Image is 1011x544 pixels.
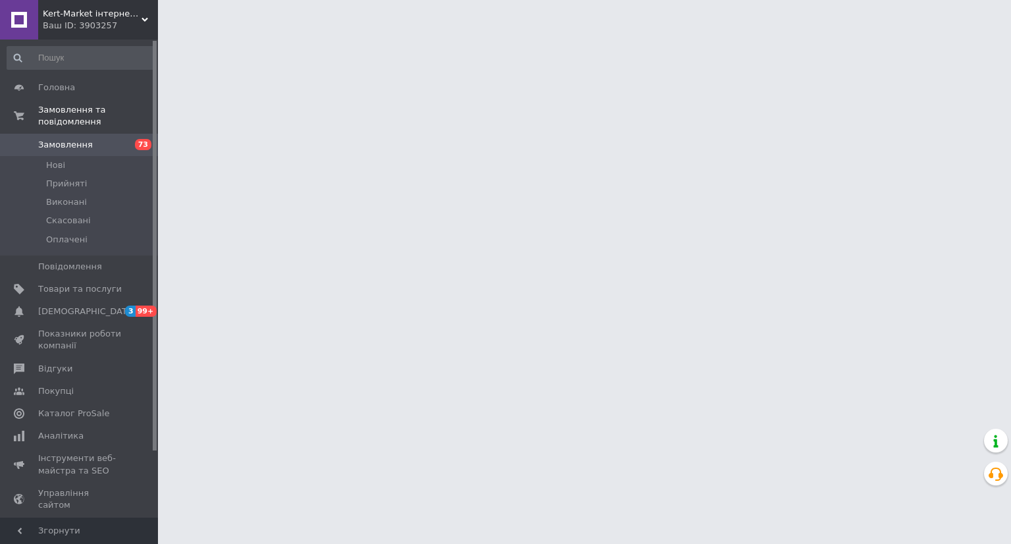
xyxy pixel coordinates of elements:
[135,139,151,150] span: 73
[38,430,84,442] span: Аналітика
[46,196,87,208] span: Виконані
[38,487,122,511] span: Управління сайтом
[38,306,136,317] span: [DEMOGRAPHIC_DATA]
[38,408,109,420] span: Каталог ProSale
[46,215,91,227] span: Скасовані
[38,283,122,295] span: Товари та послуги
[46,178,87,190] span: Прийняті
[38,385,74,397] span: Покупці
[43,8,142,20] span: Kert-Market інтернет магазин
[46,234,88,246] span: Оплачені
[38,328,122,352] span: Показники роботи компанії
[38,452,122,476] span: Інструменти веб-майстра та SEO
[46,159,65,171] span: Нові
[136,306,157,317] span: 99+
[125,306,136,317] span: 3
[38,363,72,375] span: Відгуки
[43,20,158,32] div: Ваш ID: 3903257
[38,261,102,273] span: Повідомлення
[38,139,93,151] span: Замовлення
[38,104,158,128] span: Замовлення та повідомлення
[7,46,155,70] input: Пошук
[38,82,75,94] span: Головна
